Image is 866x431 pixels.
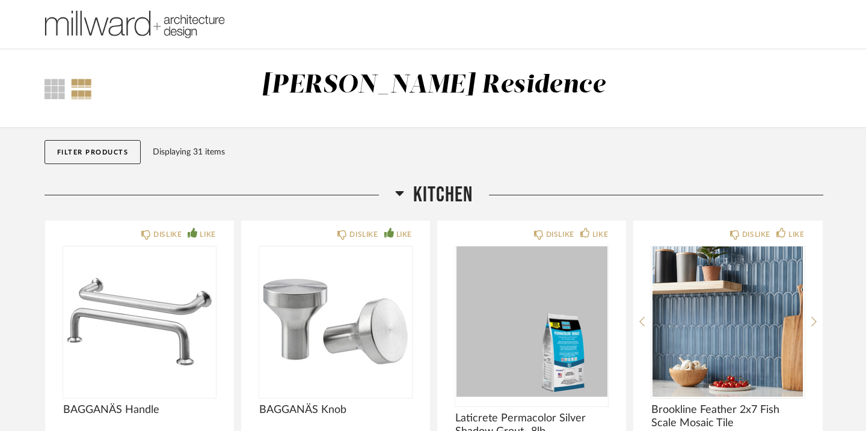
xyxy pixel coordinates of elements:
div: DISLIKE [349,228,378,240]
img: undefined [455,246,608,397]
img: undefined [63,246,216,397]
div: DISLIKE [546,228,574,240]
span: BAGGANÄS Handle [63,403,216,417]
img: undefined [259,246,412,397]
span: BAGGANÄS Knob [259,403,412,417]
div: LIKE [788,228,804,240]
span: Brookline Feather 2x7 Fish Scale Mosaic Tile [651,403,804,430]
div: 0 [455,246,608,397]
img: 1c8471d9-0066-44f3-9f8a-5d48d5a8bb4f.png [45,1,225,49]
div: LIKE [200,228,215,240]
button: Filter Products [45,140,141,164]
span: Kitchen [413,182,473,208]
div: Displaying 31 items [153,145,817,159]
div: DISLIKE [153,228,182,240]
img: undefined [651,246,804,397]
div: [PERSON_NAME] Residence [262,73,606,98]
div: DISLIKE [742,228,770,240]
div: LIKE [396,228,412,240]
div: LIKE [592,228,608,240]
